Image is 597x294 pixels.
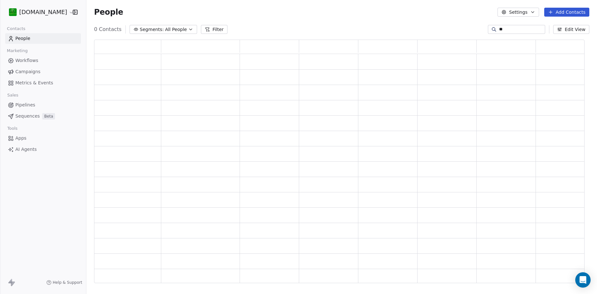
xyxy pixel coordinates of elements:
[498,8,539,17] button: Settings
[19,8,67,16] span: [DOMAIN_NAME]
[94,26,122,33] span: 0 Contacts
[5,144,81,155] a: AI Agents
[9,8,17,16] img: 439216937_921727863089572_7037892552807592703_n%20(1).jpg
[165,26,187,33] span: All People
[4,124,20,133] span: Tools
[4,24,28,34] span: Contacts
[5,133,81,143] a: Apps
[140,26,164,33] span: Segments:
[5,78,81,88] a: Metrics & Events
[8,7,68,18] button: [DOMAIN_NAME]
[94,7,123,17] span: People
[15,113,40,120] span: Sequences
[94,54,595,283] div: grid
[201,25,227,34] button: Filter
[15,146,37,153] span: AI Agents
[575,272,591,288] div: Open Intercom Messenger
[46,280,82,285] a: Help & Support
[4,46,30,56] span: Marketing
[553,25,589,34] button: Edit View
[5,111,81,121] a: SequencesBeta
[15,102,35,108] span: Pipelines
[5,100,81,110] a: Pipelines
[15,57,38,64] span: Workflows
[42,113,55,120] span: Beta
[15,68,40,75] span: Campaigns
[53,280,82,285] span: Help & Support
[4,90,21,100] span: Sales
[5,55,81,66] a: Workflows
[15,80,53,86] span: Metrics & Events
[544,8,589,17] button: Add Contacts
[15,35,30,42] span: People
[5,33,81,44] a: People
[15,135,27,142] span: Apps
[5,66,81,77] a: Campaigns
